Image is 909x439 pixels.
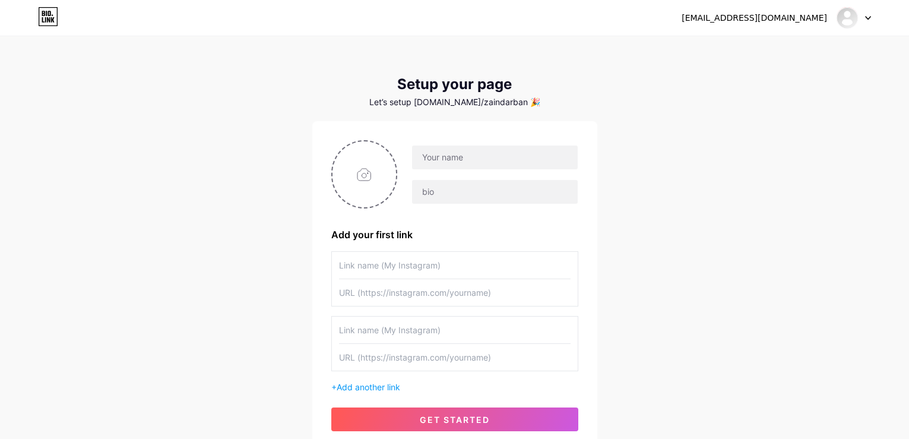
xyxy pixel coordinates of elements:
[339,252,571,279] input: Link name (My Instagram)
[312,76,597,93] div: Setup your page
[339,279,571,306] input: URL (https://instagram.com/yourname)
[339,344,571,371] input: URL (https://instagram.com/yourname)
[339,317,571,343] input: Link name (My Instagram)
[420,415,490,425] span: get started
[412,180,577,204] input: bio
[331,408,578,431] button: get started
[337,382,400,392] span: Add another link
[836,7,859,29] img: zaindarban
[331,381,578,393] div: +
[331,228,578,242] div: Add your first link
[312,97,597,107] div: Let’s setup [DOMAIN_NAME]/zaindarban 🎉
[412,146,577,169] input: Your name
[682,12,827,24] div: [EMAIL_ADDRESS][DOMAIN_NAME]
